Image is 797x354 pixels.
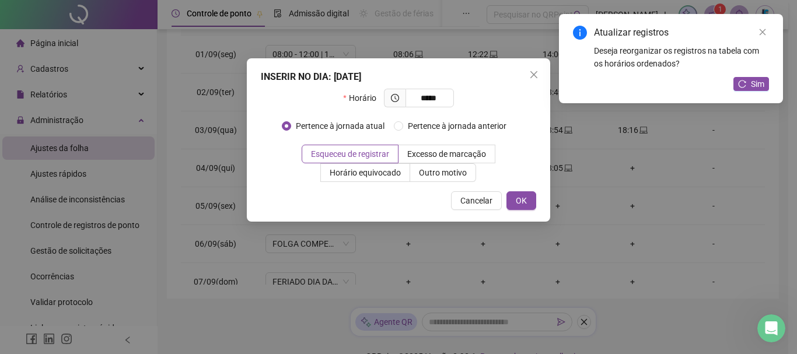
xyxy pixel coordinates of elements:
[419,168,467,177] span: Outro motivo
[758,28,767,36] span: close
[343,89,383,107] label: Horário
[525,65,543,84] button: Close
[403,120,511,132] span: Pertence à jornada anterior
[311,149,389,159] span: Esqueceu de registrar
[391,94,399,102] span: clock-circle
[756,26,769,38] a: Close
[757,314,785,342] iframe: Intercom live chat
[451,191,502,210] button: Cancelar
[460,194,492,207] span: Cancelar
[573,26,587,40] span: info-circle
[407,149,486,159] span: Excesso de marcação
[594,44,769,70] div: Deseja reorganizar os registros na tabela com os horários ordenados?
[751,78,764,90] span: Sim
[529,70,539,79] span: close
[516,194,527,207] span: OK
[291,120,389,132] span: Pertence à jornada atual
[594,26,769,40] div: Atualizar registros
[738,80,746,88] span: reload
[261,70,536,84] div: INSERIR NO DIA : [DATE]
[506,191,536,210] button: OK
[330,168,401,177] span: Horário equivocado
[733,77,769,91] button: Sim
